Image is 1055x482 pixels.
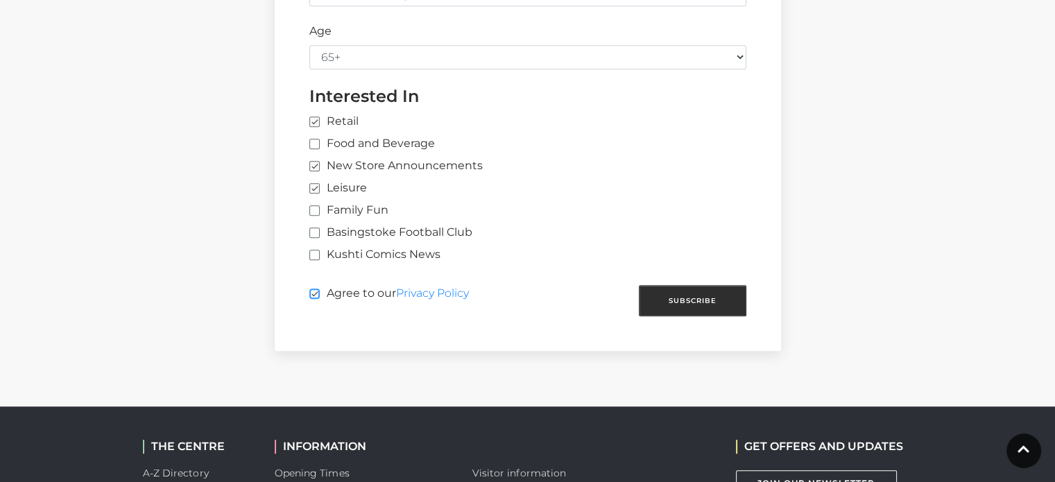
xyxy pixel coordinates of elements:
[309,180,367,196] label: Leisure
[309,135,435,152] label: Food and Beverage
[309,285,469,311] label: Agree to our
[143,467,209,479] a: A-Z Directory
[472,467,567,479] a: Visitor information
[309,23,332,40] label: Age
[736,440,903,453] h2: GET OFFERS AND UPDATES
[143,440,254,453] h2: THE CENTRE
[639,285,746,316] button: Subscribe
[309,113,359,130] label: Retail
[275,467,350,479] a: Opening Times
[309,224,472,241] label: Basingstoke Football Club
[309,246,440,263] label: Kushti Comics News
[309,86,746,106] h4: Interested In
[396,286,469,300] a: Privacy Policy
[309,202,388,218] label: Family Fun
[275,440,452,453] h2: INFORMATION
[309,157,483,174] label: New Store Announcements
